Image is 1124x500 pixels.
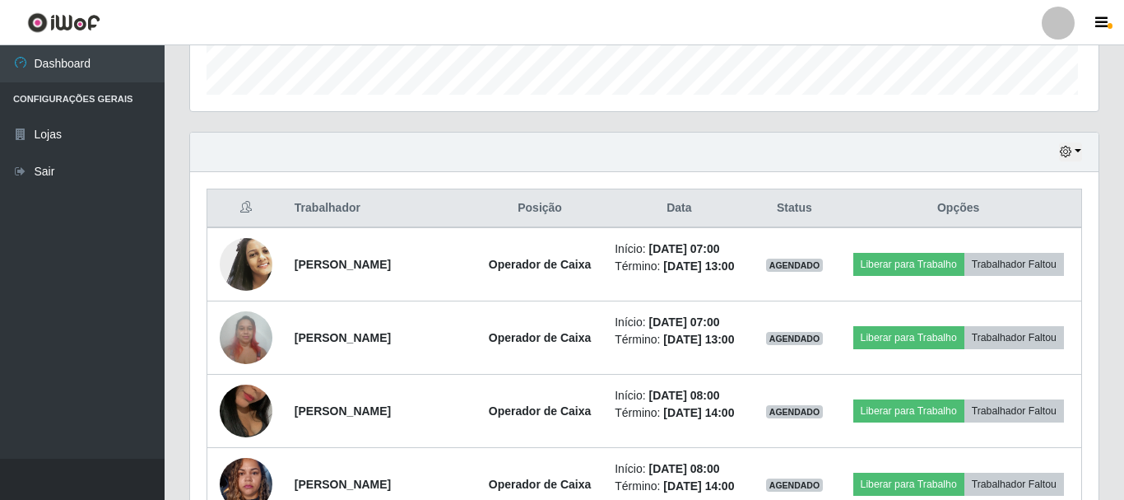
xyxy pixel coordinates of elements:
[615,241,743,258] li: Início:
[295,478,391,491] strong: [PERSON_NAME]
[648,389,719,402] time: [DATE] 08:00
[605,189,753,228] th: Data
[648,462,719,475] time: [DATE] 08:00
[295,258,391,271] strong: [PERSON_NAME]
[220,231,272,297] img: 1619005854451.jpeg
[615,404,743,422] li: Término:
[220,364,272,458] img: 1698238099994.jpeg
[964,400,1064,423] button: Trabalhador Faltou
[27,12,100,33] img: CoreUI Logo
[648,242,719,255] time: [DATE] 07:00
[489,478,592,491] strong: Operador de Caixa
[766,332,824,345] span: AGENDADO
[648,315,719,329] time: [DATE] 07:00
[489,258,592,271] strong: Operador de Caixa
[835,189,1081,228] th: Opções
[964,326,1064,349] button: Trabalhador Faltou
[766,405,824,418] span: AGENDADO
[853,473,964,496] button: Liberar para Trabalho
[615,460,743,478] li: Início:
[295,404,391,418] strong: [PERSON_NAME]
[964,473,1064,496] button: Trabalhador Faltou
[615,387,743,404] li: Início:
[754,189,836,228] th: Status
[615,331,743,348] li: Término:
[663,259,734,273] time: [DATE] 13:00
[663,406,734,419] time: [DATE] 14:00
[220,302,272,372] img: 1722880664865.jpeg
[615,258,743,275] li: Término:
[766,479,824,492] span: AGENDADO
[663,479,734,493] time: [DATE] 14:00
[295,331,391,344] strong: [PERSON_NAME]
[853,326,964,349] button: Liberar para Trabalho
[615,314,743,331] li: Início:
[489,404,592,418] strong: Operador de Caixa
[285,189,475,228] th: Trabalhador
[964,253,1064,276] button: Trabalhador Faltou
[853,400,964,423] button: Liberar para Trabalho
[853,253,964,276] button: Liberar para Trabalho
[489,331,592,344] strong: Operador de Caixa
[615,478,743,495] li: Término:
[475,189,605,228] th: Posição
[663,333,734,346] time: [DATE] 13:00
[766,259,824,272] span: AGENDADO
